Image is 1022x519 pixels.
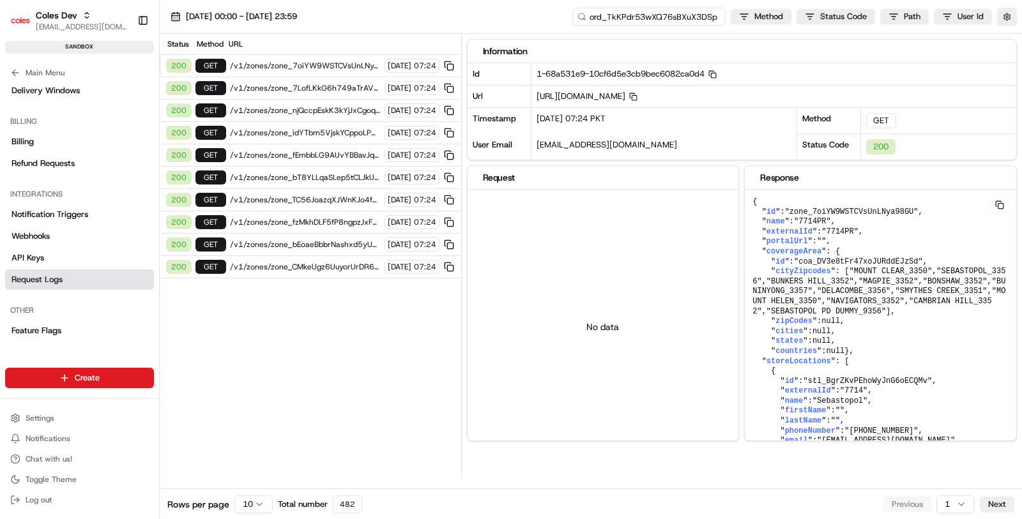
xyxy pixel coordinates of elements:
span: countries [775,347,817,356]
span: [DATE] [388,262,411,272]
span: "[EMAIL_ADDRESS][DOMAIN_NAME]" [817,436,955,445]
span: 07:24 [414,105,436,116]
div: Integrations [5,184,154,204]
div: 200 [166,260,192,274]
div: 200 [166,81,192,95]
span: /v1/zones/zone_fzMkhDLF5fP8ngpzJxFp3r [230,217,381,227]
button: See all [198,163,233,178]
span: Pylon [127,316,155,326]
div: Other [5,300,154,320]
a: Powered byPylon [90,315,155,326]
button: Create [5,368,154,388]
div: Id [468,63,531,85]
button: Coles DevColes Dev[EMAIL_ADDRESS][DOMAIN_NAME] [5,5,132,36]
button: Notifications [5,430,154,448]
button: Next [980,497,1014,512]
a: Billing [5,132,154,152]
span: "" [817,237,826,246]
span: Main Menu [26,68,65,78]
div: We're available if you need us! [57,134,176,144]
div: Past conversations [13,165,86,176]
span: "MOUNT HELEN_3350" [752,287,1005,306]
span: null [826,347,844,356]
span: Log out [26,495,52,505]
span: cityZipcodes [775,267,830,276]
img: Coles Dev [10,10,31,31]
div: User Email [468,134,531,160]
img: 1736555255976-a54dd68f-1ca7-489b-9aae-adbdc363a1c4 [13,121,36,144]
button: Coles Dev [36,9,77,22]
span: "zone_7oiYW9WSTCVsUnLNya98GU" [785,207,919,216]
a: Feature Flags [5,320,154,341]
div: Status [165,39,190,49]
p: No data [586,320,619,333]
img: Masood Aslam [13,220,33,240]
a: Notification Triggers [5,204,154,225]
div: Timestamp [468,108,531,134]
span: [DATE] 00:00 - [DATE] 23:59 [186,11,297,22]
div: GET [195,193,226,207]
span: "SEBASTOPOL_3356" [752,267,1005,286]
span: id [766,207,775,216]
span: "BUNKERS HILL_3352" [766,277,854,286]
span: states [775,336,803,345]
span: Knowledge Base [26,285,98,297]
span: null [821,317,840,326]
span: email [785,436,808,445]
span: 07:24 [414,195,436,205]
div: 200 [166,126,192,140]
span: firstName [785,406,827,415]
a: 📗Knowledge Base [8,280,103,303]
div: 200 [166,237,192,252]
span: /v1/zones/zone_njQccpEskK3kYjJxCgoqto [230,105,381,116]
span: User Id [957,11,984,22]
span: Status Code [820,11,867,22]
span: Request Logs [11,274,63,285]
span: [DATE] [388,239,411,250]
span: "7714" [840,386,867,395]
div: Response [760,171,1001,184]
button: Status Code [797,9,875,24]
button: Log out [5,491,154,509]
span: /v1/zones/zone_CMkeUgz6UuyorUrDR6dGwC [230,262,381,272]
div: GET [195,215,226,229]
div: 📗 [13,286,23,296]
div: GET [195,81,226,95]
span: "7714PR" [821,227,858,236]
span: name [766,217,785,226]
span: /v1/zones/zone_bT8YLLqaSLep5tCLJkUwrH [230,172,381,183]
span: Webhooks [11,230,50,242]
span: id [785,377,794,386]
span: "stl_BgrZKvPEhoWyJnG6oECQMv" [803,377,932,386]
input: Type to search [572,8,726,26]
div: GET [195,148,226,162]
span: coverageArea [766,247,821,256]
div: GET [195,170,226,184]
span: Notification Triggers [11,209,88,220]
a: Request Logs [5,269,154,290]
span: Feature Flags [11,325,61,336]
div: GET [195,237,226,252]
span: 1-68a531e9-10cf6d5e3cb9bec6082ca0d4 [537,68,717,79]
button: Settings [5,409,154,427]
img: Brigitte Vinadas [13,185,33,206]
span: portalUrl [766,237,808,246]
span: 07:24 [414,83,436,93]
span: "Sebastopol" [812,396,867,405]
span: [DATE] [388,150,411,160]
span: phoneNumber [785,426,835,435]
span: Refund Requests [11,158,75,169]
span: Settings [26,413,54,423]
span: Path [904,11,920,22]
div: Billing [5,111,154,132]
a: Refund Requests [5,153,154,174]
span: /v1/zones/zone_TC56JoazqXJWnKJo4fSXRp [230,195,381,205]
div: GET [195,103,226,117]
button: User Id [934,9,992,24]
span: [URL][DOMAIN_NAME] [537,91,637,102]
span: API Keys [11,252,44,264]
span: "SMYTHES CREEK_3351" [896,287,988,296]
span: [EMAIL_ADDRESS][DOMAIN_NAME] [36,22,127,32]
div: Information [483,45,1002,57]
button: Toggle Theme [5,470,154,488]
